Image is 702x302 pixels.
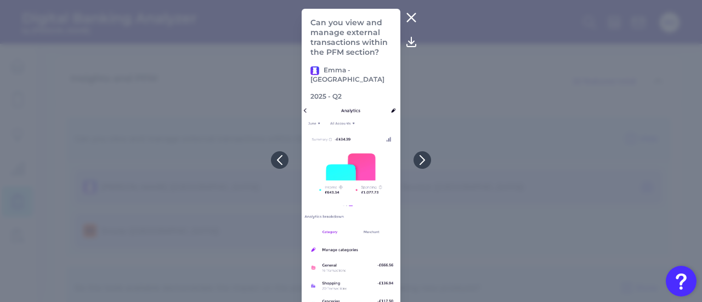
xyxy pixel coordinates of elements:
p: Can you view and manage external transactions within the PFM section? [310,18,392,57]
button: Open Resource Center [666,266,697,297]
p: 2025 - Q2 [310,92,342,100]
p: Emma - [GEOGRAPHIC_DATA] [310,66,392,83]
img: Emma [310,66,319,75]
